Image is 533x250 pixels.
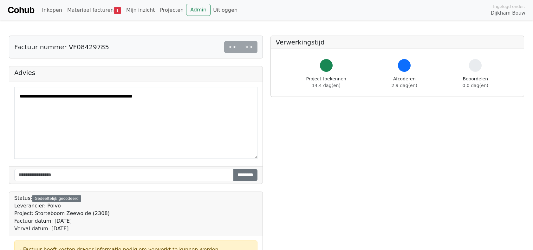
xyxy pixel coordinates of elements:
[14,202,110,210] div: Leverancier: Polvo
[14,43,109,51] h5: Factuur nummer VF08429785
[306,76,346,89] div: Project toekennen
[276,38,519,46] h5: Verwerkingstijd
[186,4,211,16] a: Admin
[392,83,417,88] span: 2.9 dag(en)
[14,69,257,77] h5: Advies
[463,76,488,89] div: Beoordelen
[312,83,341,88] span: 14.4 dag(en)
[114,7,121,14] span: 1
[39,4,64,17] a: Inkopen
[493,3,525,10] span: Ingelogd onder:
[491,10,525,17] span: Dijkham Bouw
[32,195,81,202] div: Gedeeltelijk gecodeerd
[65,4,124,17] a: Materiaal facturen1
[124,4,158,17] a: Mijn inzicht
[157,4,186,17] a: Projecten
[14,210,110,217] div: Project: Storteboom Zeewolde (2308)
[211,4,240,17] a: Uitloggen
[14,194,110,233] div: Status:
[392,76,417,89] div: Afcoderen
[463,83,488,88] span: 0.0 dag(en)
[8,3,34,18] a: Cohub
[14,225,110,233] div: Verval datum: [DATE]
[14,217,110,225] div: Factuur datum: [DATE]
